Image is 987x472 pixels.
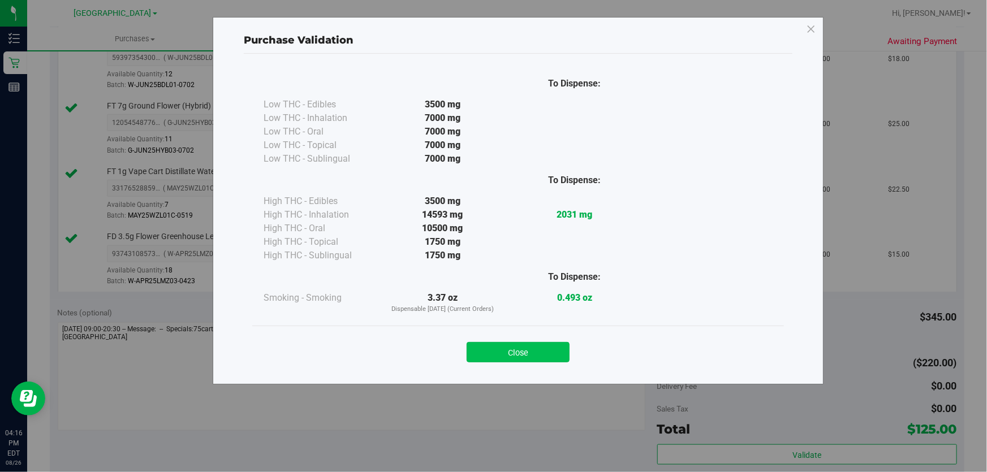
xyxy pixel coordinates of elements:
[264,194,377,208] div: High THC - Edibles
[264,98,377,111] div: Low THC - Edibles
[264,111,377,125] div: Low THC - Inhalation
[264,152,377,166] div: Low THC - Sublingual
[377,138,508,152] div: 7000 mg
[377,249,508,262] div: 1750 mg
[264,138,377,152] div: Low THC - Topical
[557,292,592,303] strong: 0.493 oz
[377,222,508,235] div: 10500 mg
[377,291,508,314] div: 3.37 oz
[377,98,508,111] div: 3500 mg
[377,194,508,208] div: 3500 mg
[264,249,377,262] div: High THC - Sublingual
[264,125,377,138] div: Low THC - Oral
[377,305,508,314] p: Dispensable [DATE] (Current Orders)
[377,125,508,138] div: 7000 mg
[264,235,377,249] div: High THC - Topical
[377,111,508,125] div: 7000 mg
[377,152,508,166] div: 7000 mg
[11,382,45,415] iframe: Resource center
[264,208,377,222] div: High THC - Inhalation
[467,342,570,362] button: Close
[264,291,377,305] div: Smoking - Smoking
[377,235,508,249] div: 1750 mg
[508,174,640,187] div: To Dispense:
[508,270,640,284] div: To Dispense:
[264,222,377,235] div: High THC - Oral
[244,34,354,46] span: Purchase Validation
[377,208,508,222] div: 14593 mg
[557,209,592,220] strong: 2031 mg
[508,77,640,90] div: To Dispense:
